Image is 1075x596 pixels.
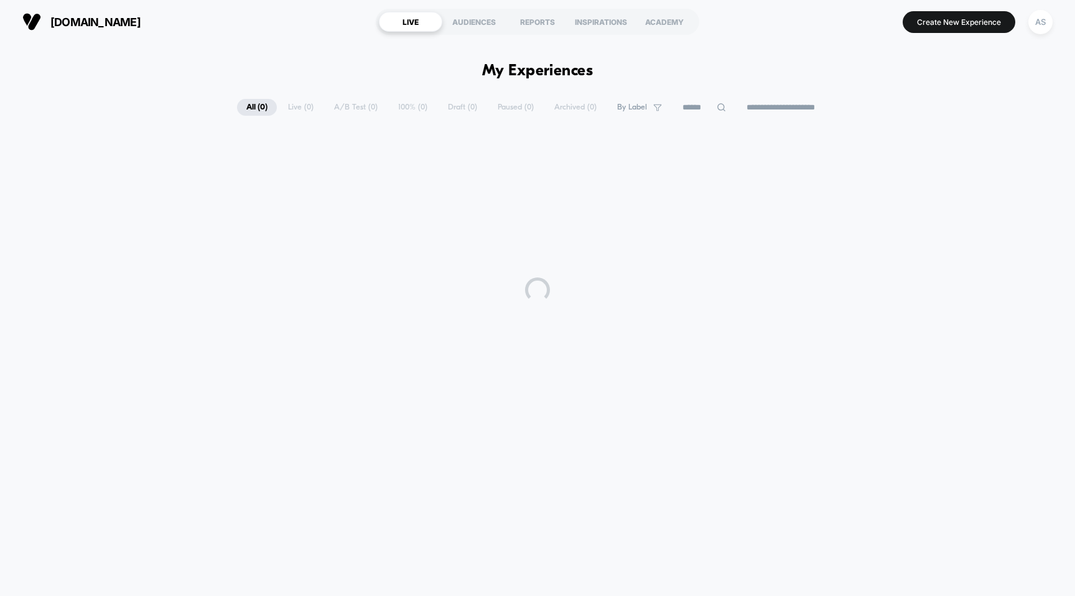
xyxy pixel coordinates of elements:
div: LIVE [379,12,442,32]
span: [DOMAIN_NAME] [50,16,141,29]
div: INSPIRATIONS [569,12,633,32]
h1: My Experiences [482,62,593,80]
span: All ( 0 ) [237,99,277,116]
div: AS [1028,10,1053,34]
div: ACADEMY [633,12,696,32]
button: Create New Experience [903,11,1015,33]
div: AUDIENCES [442,12,506,32]
img: Visually logo [22,12,41,31]
div: REPORTS [506,12,569,32]
span: By Label [617,103,647,112]
button: [DOMAIN_NAME] [19,12,144,32]
button: AS [1025,9,1056,35]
